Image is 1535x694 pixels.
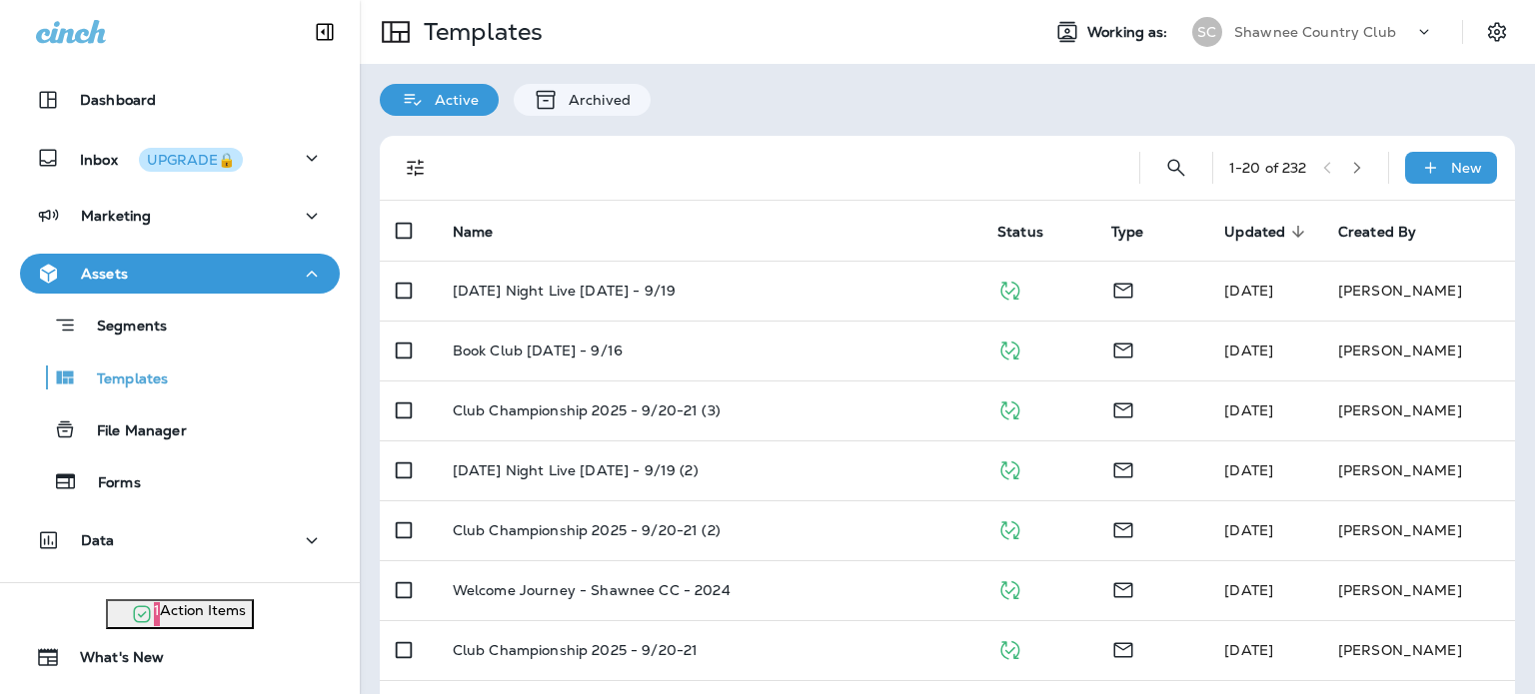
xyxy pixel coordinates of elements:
td: [PERSON_NAME] [1322,620,1515,680]
span: Jake Hopkins [1224,641,1273,659]
div: UPGRADE🔒 [147,153,235,167]
span: Published [997,280,1022,298]
p: Active [425,92,479,108]
p: Book Club [DATE] - 9/16 [453,343,623,358]
span: Email [1111,579,1135,597]
span: Type [1111,224,1144,241]
td: [PERSON_NAME] [1322,380,1515,440]
button: InboxUPGRADE🔒 [20,138,340,178]
td: [PERSON_NAME] [1322,500,1515,560]
button: Search Templates [1156,148,1196,188]
td: [PERSON_NAME] [1322,560,1515,620]
button: Marketing [20,196,340,236]
button: Filters [396,148,436,188]
p: Shawnee Country Club [1234,24,1396,40]
span: Jake Hopkins [1224,461,1273,479]
span: Updated [1224,223,1311,241]
button: Dashboard [20,80,340,120]
span: 1 [154,602,160,626]
p: Templates [77,370,168,389]
button: What's New [20,637,340,677]
button: UPGRADE🔒 [139,148,243,172]
span: Status [997,223,1069,241]
p: Welcome Journey - Shawnee CC - 2024 [453,582,731,598]
span: Email [1111,459,1135,477]
span: Jake Hopkins [1224,581,1273,599]
span: Status [997,224,1043,241]
span: Email [1111,639,1135,657]
p: Club Championship 2025 - 9/20-21 (3) [453,402,721,418]
p: Archived [559,92,631,108]
span: Email [1111,519,1135,537]
span: Email [1111,340,1135,357]
span: Jake Hopkins [1224,282,1273,300]
p: Templates [416,17,543,47]
span: What's New [60,649,164,673]
span: Jake Hopkins [1224,342,1273,359]
button: File Manager [20,408,340,450]
span: Published [997,399,1022,417]
button: 1Action Items [106,599,254,629]
span: Email [1111,399,1135,417]
span: Created By [1338,224,1416,241]
p: Forms [78,474,141,493]
span: Updated [1224,224,1285,241]
p: Segments [77,318,167,338]
p: File Manager [77,422,187,441]
span: Action Items [160,602,246,626]
p: New [1451,160,1482,176]
span: Type [1111,223,1170,241]
td: [PERSON_NAME] [1322,261,1515,321]
span: Published [997,340,1022,357]
p: [DATE] Night Live [DATE] - 9/19 (2) [453,462,699,478]
button: Forms [20,460,340,502]
p: Club Championship 2025 - 9/20-21 (2) [453,522,721,538]
span: Published [997,639,1022,657]
span: Name [453,223,520,241]
button: Data [20,520,340,560]
p: Assets [81,266,128,282]
p: Club Championship 2025 - 9/20-21 [453,642,698,658]
p: Inbox [80,148,243,169]
td: [PERSON_NAME] [1322,321,1515,380]
span: Published [997,519,1022,537]
span: Email [1111,280,1135,298]
span: Jake Hopkins [1224,521,1273,539]
p: Data [81,532,115,548]
span: Published [997,459,1022,477]
button: Templates [20,356,340,398]
span: Published [997,579,1022,597]
p: Dashboard [80,92,156,108]
button: Settings [1479,14,1515,50]
button: Segments [20,304,340,347]
span: Working as: [1087,24,1172,41]
p: Marketing [81,208,151,224]
p: [DATE] Night Live [DATE] - 9/19 [453,283,676,299]
span: Created By [1338,223,1442,241]
div: SC [1192,17,1222,47]
span: Jake Hopkins [1224,401,1273,419]
button: Collapse Sidebar [297,12,353,52]
td: [PERSON_NAME] [1322,440,1515,500]
div: 1 - 20 of 232 [1229,160,1307,176]
span: Name [453,224,494,241]
button: Assets [20,254,340,294]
